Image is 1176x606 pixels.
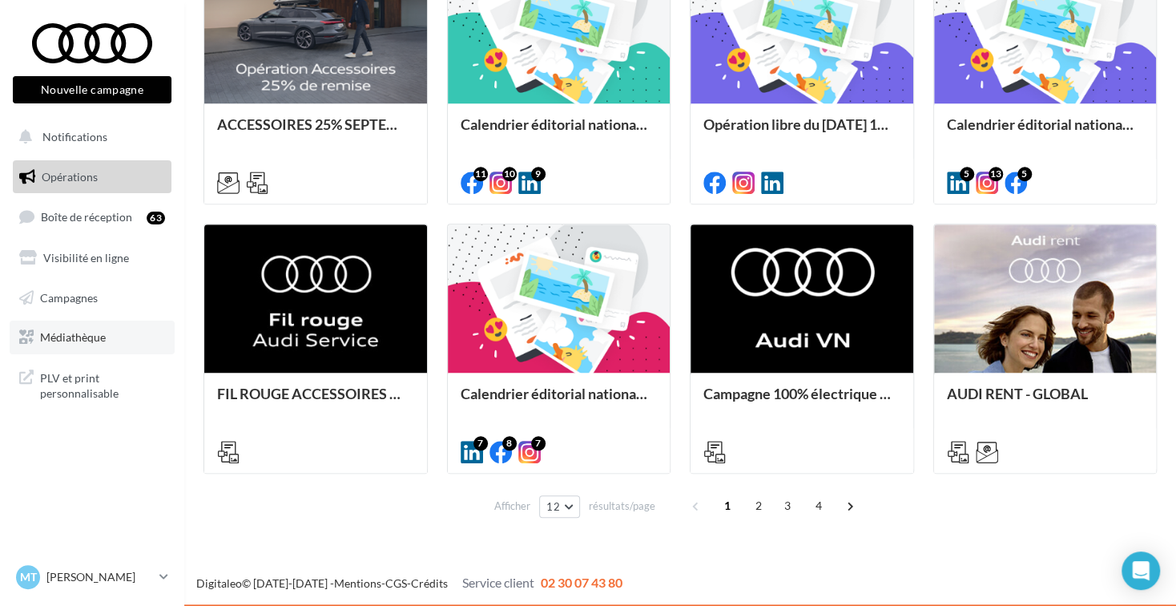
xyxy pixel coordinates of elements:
[217,386,414,418] div: FIL ROUGE ACCESSOIRES SEPTEMBRE - AUDI SERVICE
[746,493,771,519] span: 2
[40,367,165,402] span: PLV et print personnalisable
[502,167,517,181] div: 10
[473,167,488,181] div: 11
[703,386,900,418] div: Campagne 100% électrique BEV Septembre
[461,386,658,418] div: Calendrier éditorial national : semaines du 04.08 au 25.08
[20,569,37,585] span: MT
[947,386,1144,418] div: AUDI RENT - GLOBAL
[546,500,560,513] span: 12
[334,576,381,590] a: Mentions
[42,130,107,143] span: Notifications
[40,290,98,304] span: Campagnes
[41,210,132,224] span: Boîte de réception
[703,116,900,148] div: Opération libre du [DATE] 12:06
[947,116,1144,148] div: Calendrier éditorial national : semaine du 25.08 au 31.08
[10,361,175,408] a: PLV et print personnalisable
[502,436,517,450] div: 8
[43,251,129,265] span: Visibilité en ligne
[775,493,800,519] span: 3
[10,200,175,234] a: Boîte de réception63
[10,321,175,354] a: Médiathèque
[715,493,740,519] span: 1
[46,569,153,585] p: [PERSON_NAME]
[40,330,106,344] span: Médiathèque
[806,493,832,519] span: 4
[1017,167,1032,181] div: 5
[217,116,414,148] div: ACCESSOIRES 25% SEPTEMBRE - AUDI SERVICE
[10,241,175,275] a: Visibilité en ligne
[13,76,171,103] button: Nouvelle campagne
[10,281,175,315] a: Campagnes
[196,576,242,590] a: Digitaleo
[147,212,165,224] div: 63
[385,576,407,590] a: CGS
[10,120,168,154] button: Notifications
[589,499,655,514] span: résultats/page
[539,495,580,518] button: 12
[10,160,175,194] a: Opérations
[473,436,488,450] div: 7
[411,576,448,590] a: Crédits
[494,499,530,514] span: Afficher
[461,116,658,148] div: Calendrier éditorial national : du 02.09 au 09.09
[1122,551,1160,590] div: Open Intercom Messenger
[462,575,534,590] span: Service client
[13,562,171,592] a: MT [PERSON_NAME]
[541,575,622,590] span: 02 30 07 43 80
[196,576,622,590] span: © [DATE]-[DATE] - - -
[960,167,974,181] div: 5
[989,167,1003,181] div: 13
[531,167,546,181] div: 9
[42,170,98,184] span: Opérations
[531,436,546,450] div: 7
